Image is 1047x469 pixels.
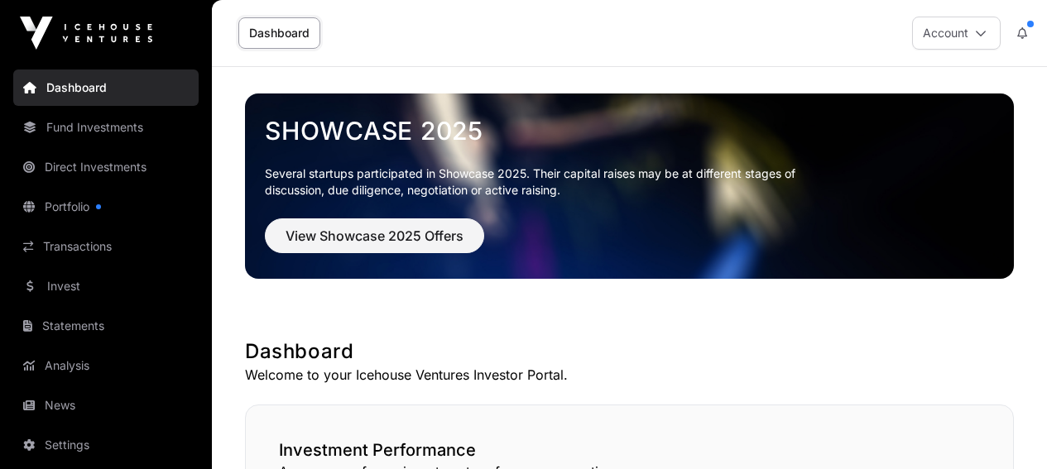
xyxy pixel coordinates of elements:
[13,427,199,463] a: Settings
[13,109,199,146] a: Fund Investments
[265,116,994,146] a: Showcase 2025
[912,17,1001,50] button: Account
[13,228,199,265] a: Transactions
[13,308,199,344] a: Statements
[286,226,463,246] span: View Showcase 2025 Offers
[279,438,980,462] h2: Investment Performance
[13,347,199,384] a: Analysis
[245,338,1014,365] h1: Dashboard
[265,235,484,251] a: View Showcase 2025 Offers
[13,189,199,225] a: Portfolio
[245,93,1014,279] img: Showcase 2025
[245,365,1014,385] p: Welcome to your Icehouse Ventures Investor Portal.
[265,218,484,253] button: View Showcase 2025 Offers
[20,17,152,50] img: Icehouse Ventures Logo
[13,149,199,185] a: Direct Investments
[238,17,320,49] a: Dashboard
[13,387,199,424] a: News
[13,268,199,304] a: Invest
[265,165,821,199] p: Several startups participated in Showcase 2025. Their capital raises may be at different stages o...
[13,69,199,106] a: Dashboard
